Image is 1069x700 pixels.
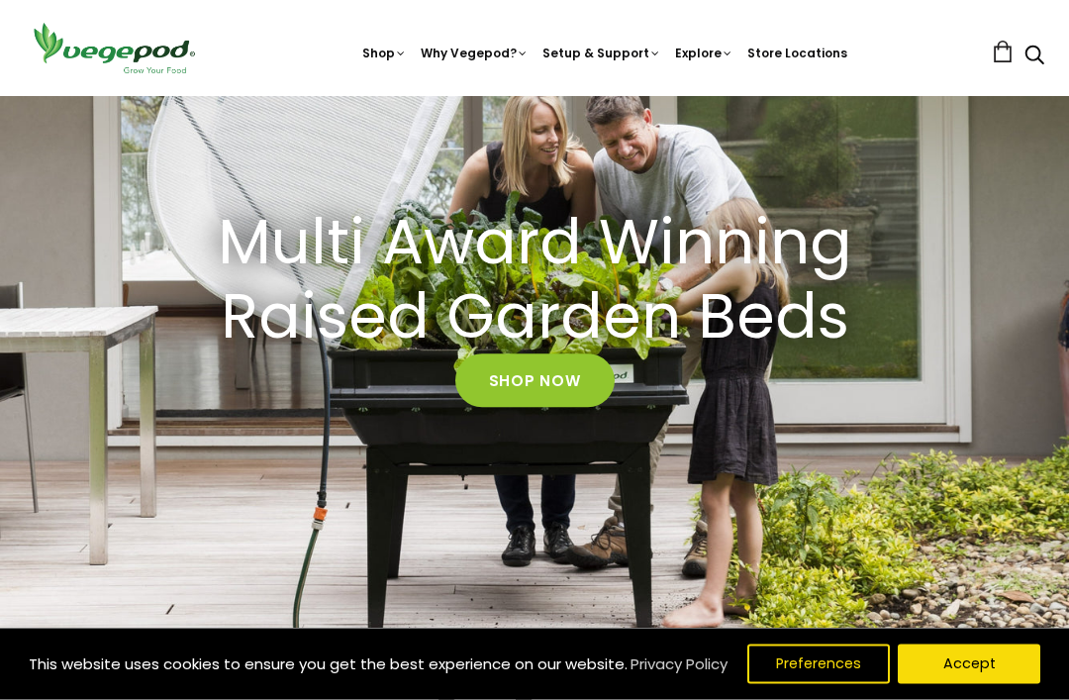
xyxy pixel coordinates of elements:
a: Shop Now [455,355,615,409]
a: Privacy Policy (opens in a new tab) [628,647,730,682]
a: Store Locations [747,45,847,61]
span: This website uses cookies to ensure you get the best experience on our website. [29,653,628,674]
a: Shop [362,45,407,61]
button: Preferences [747,645,890,684]
a: Explore [675,45,733,61]
a: Multi Award Winning Raised Garden Beds [105,207,964,355]
a: Setup & Support [542,45,661,61]
button: Accept [898,645,1040,684]
img: Vegepod [25,20,203,76]
a: Why Vegepod? [421,45,529,61]
a: Search [1024,47,1044,67]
